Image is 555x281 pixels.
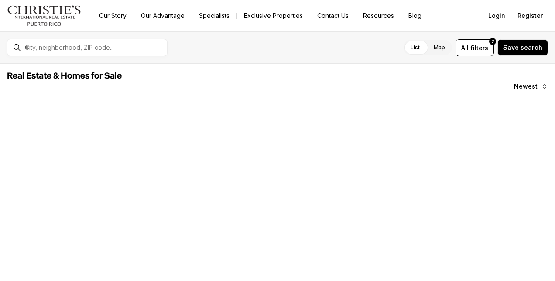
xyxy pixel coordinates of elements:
[517,12,543,19] span: Register
[237,10,310,22] a: Exclusive Properties
[192,10,236,22] a: Specialists
[470,43,488,52] span: filters
[491,38,494,45] span: 2
[92,10,134,22] a: Our Story
[503,44,542,51] span: Save search
[134,10,192,22] a: Our Advantage
[401,10,428,22] a: Blog
[512,7,548,24] button: Register
[509,78,553,95] button: Newest
[7,72,122,80] span: Real Estate & Homes for Sale
[488,12,505,19] span: Login
[461,43,469,52] span: All
[514,83,538,90] span: Newest
[427,40,452,55] label: Map
[356,10,401,22] a: Resources
[404,40,427,55] label: List
[310,10,356,22] button: Contact Us
[456,39,494,56] button: Allfilters2
[483,7,510,24] button: Login
[7,5,82,26] img: logo
[497,39,548,56] button: Save search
